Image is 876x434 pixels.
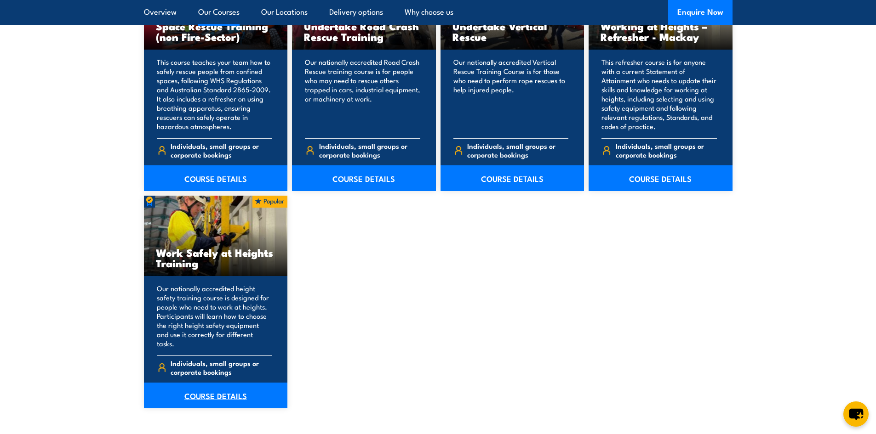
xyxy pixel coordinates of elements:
h3: Undertake Vertical Rescue [452,21,573,42]
h3: Undertake Road Crash Rescue Training [304,21,424,42]
a: COURSE DETAILS [441,165,584,191]
p: This course teaches your team how to safely rescue people from confined spaces, following WHS Reg... [157,57,272,131]
span: Individuals, small groups or corporate bookings [319,141,420,159]
a: COURSE DETAILS [589,165,733,191]
button: chat-button [843,401,869,427]
p: Our nationally accredited Vertical Rescue Training Course is for those who need to perform rope r... [453,57,569,131]
a: COURSE DETAILS [292,165,436,191]
p: This refresher course is for anyone with a current Statement of Attainment who needs to update th... [601,57,717,131]
h3: Working at Heights – Refresher - Mackay [601,21,721,42]
span: Individuals, small groups or corporate bookings [467,141,568,159]
a: COURSE DETAILS [144,383,288,408]
h3: Undertake Confined Space Rescue Training (non Fire-Sector) [156,10,276,42]
a: COURSE DETAILS [144,165,288,191]
span: Individuals, small groups or corporate bookings [171,359,272,376]
h3: Work Safely at Heights Training [156,247,276,268]
p: Our nationally accredited height safety training course is designed for people who need to work a... [157,284,272,348]
span: Individuals, small groups or corporate bookings [171,141,272,159]
p: Our nationally accredited Road Crash Rescue training course is for people who may need to rescue ... [305,57,420,131]
span: Individuals, small groups or corporate bookings [616,141,717,159]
